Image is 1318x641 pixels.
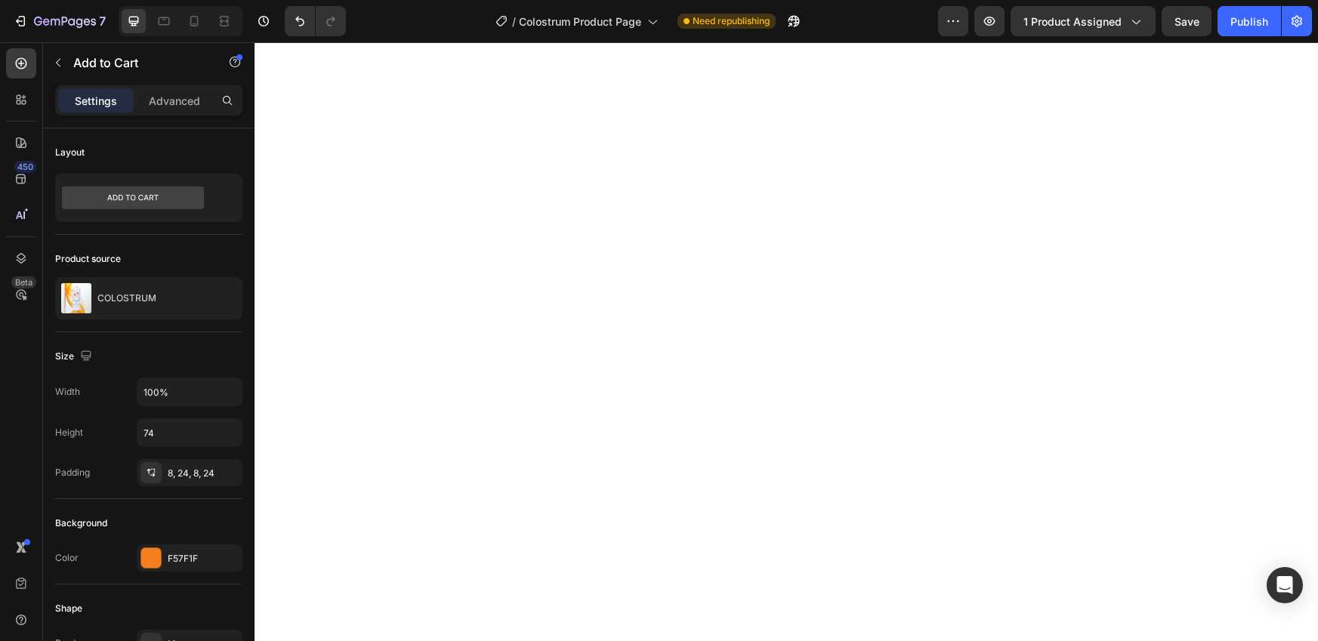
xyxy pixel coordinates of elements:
p: 7 [99,12,106,30]
p: COLOSTRUM [97,293,156,304]
div: Size [55,347,95,367]
div: 8, 24, 8, 24 [168,467,239,480]
button: Save [1162,6,1212,36]
input: Auto [137,419,242,446]
div: Shape [55,602,82,615]
div: 450 [14,161,36,173]
div: F57F1F [168,552,239,565]
span: Save [1174,15,1199,28]
div: Open Intercom Messenger [1267,567,1303,603]
div: Color [55,551,79,565]
span: / [512,14,516,29]
div: Undo/Redo [285,6,346,36]
div: Background [55,516,107,530]
div: Width [55,385,80,399]
p: Add to Cart [73,54,202,72]
button: 7 [6,6,113,36]
div: Layout [55,146,85,159]
div: Publish [1230,14,1268,29]
div: Height [55,426,83,439]
div: Product source [55,252,121,266]
p: Advanced [149,93,200,109]
div: Beta [11,276,36,288]
input: Auto [137,378,242,405]
button: Publish [1218,6,1281,36]
span: 1 product assigned [1023,14,1122,29]
button: 1 product assigned [1011,6,1156,36]
img: product feature img [61,283,91,313]
p: Settings [75,93,117,109]
span: Need republishing [693,14,770,28]
span: Colostrum Product Page [519,14,641,29]
iframe: Design area [255,42,1318,641]
div: Padding [55,466,90,479]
